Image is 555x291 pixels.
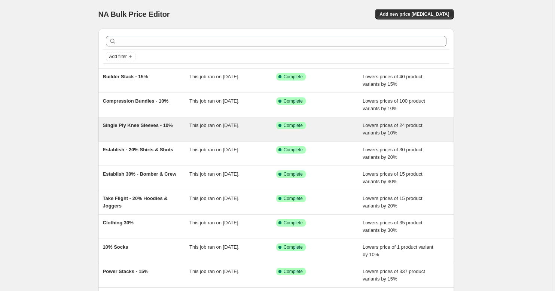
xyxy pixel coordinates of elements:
[103,269,149,274] span: Power Stacks - 15%
[103,147,174,152] span: Establish - 20% Shirts & Shots
[363,195,423,209] span: Lowers prices of 15 product variants by 20%
[109,54,127,60] span: Add filter
[379,11,449,17] span: Add new price [MEDICAL_DATA]
[363,74,423,87] span: Lowers prices of 40 product variants by 15%
[189,171,240,177] span: This job ran on [DATE].
[363,220,423,233] span: Lowers prices of 35 product variants by 30%
[103,74,148,79] span: Builder Stack - 15%
[284,195,303,201] span: Complete
[375,9,454,19] button: Add new price [MEDICAL_DATA]
[189,269,240,274] span: This job ran on [DATE].
[284,269,303,275] span: Complete
[103,98,169,104] span: Compression Bundles - 10%
[284,220,303,226] span: Complete
[284,122,303,128] span: Complete
[189,195,240,201] span: This job ran on [DATE].
[103,171,177,177] span: Establish 30% - Bomber & Crew
[103,220,134,225] span: Clothing 30%
[103,244,128,250] span: 10% Socks
[189,220,240,225] span: This job ran on [DATE].
[363,122,423,136] span: Lowers prices of 24 product variants by 10%
[103,122,173,128] span: Single Ply Knee Sleeves - 10%
[189,147,240,152] span: This job ran on [DATE].
[284,171,303,177] span: Complete
[284,98,303,104] span: Complete
[284,147,303,153] span: Complete
[189,122,240,128] span: This job ran on [DATE].
[363,244,433,257] span: Lowers price of 1 product variant by 10%
[363,98,425,111] span: Lowers prices of 100 product variants by 10%
[363,147,423,160] span: Lowers prices of 30 product variants by 20%
[189,74,240,79] span: This job ran on [DATE].
[189,98,240,104] span: This job ran on [DATE].
[103,195,168,209] span: Take Flight - 20% Hoodies & Joggers
[189,244,240,250] span: This job ran on [DATE].
[284,74,303,80] span: Complete
[106,52,136,61] button: Add filter
[363,269,425,282] span: Lowers prices of 337 product variants by 15%
[363,171,423,184] span: Lowers prices of 15 product variants by 30%
[284,244,303,250] span: Complete
[98,10,170,18] span: NA Bulk Price Editor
